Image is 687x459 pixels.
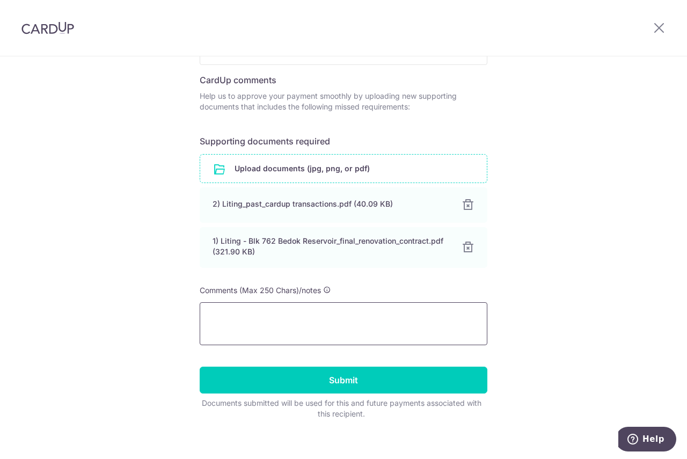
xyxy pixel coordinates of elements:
iframe: Opens a widget where you can find more information [618,427,676,454]
div: Documents submitted will be used for this and future payments associated with this recipient. [200,398,483,419]
div: 2) Liting_past_cardup transactions.pdf (40.09 KB) [213,199,449,209]
p: Help us to approve your payment smoothly by uploading new supporting documents that includes the ... [200,91,487,112]
div: Upload documents (jpg, png, or pdf) [200,154,487,183]
span: Comments (Max 250 Chars)/notes [200,286,321,295]
h6: Supporting documents required [200,135,487,148]
h6: CardUp comments [200,74,487,86]
input: Submit [200,367,487,394]
img: CardUp [21,21,74,34]
div: 1) Liting - Blk 762 Bedok Reservoir_final_renovation_contract.pdf (321.90 KB) [213,236,449,257]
